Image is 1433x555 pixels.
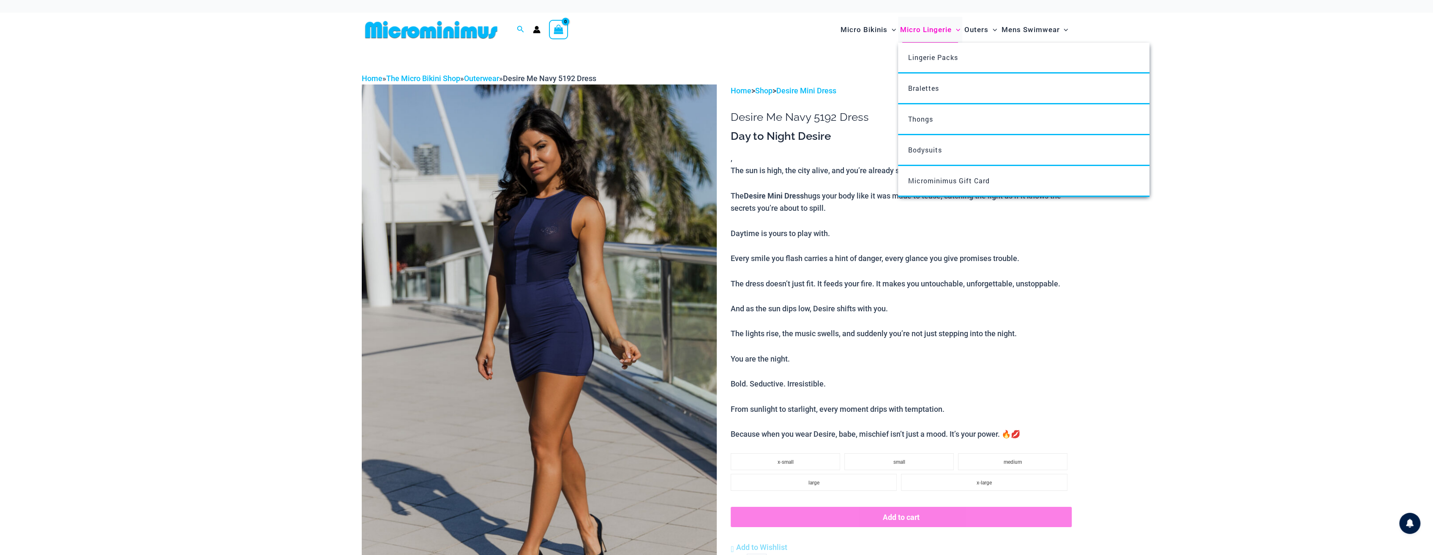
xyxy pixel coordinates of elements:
[755,86,772,95] a: Shop
[362,20,501,39] img: MM SHOP LOGO FLAT
[549,20,568,39] a: View Shopping Cart, empty
[958,453,1067,470] li: medium
[736,543,787,552] span: Add to Wishlist
[808,480,819,486] span: large
[1059,19,1068,41] span: Menu Toggle
[731,507,1071,527] button: Add to cart
[731,164,1071,440] p: The sun is high, the city alive, and you’re already stirring mischief with every step. The hugs y...
[844,453,954,470] li: small
[731,86,751,95] a: Home
[908,145,942,154] span: Bodysuits
[386,74,460,83] a: The Micro Bikini Shop
[841,19,887,41] span: Micro Bikinis
[887,19,896,41] span: Menu Toggle
[900,19,952,41] span: Micro Lingerie
[464,74,499,83] a: Outerwear
[977,480,992,486] span: x-large
[776,86,836,95] a: Desire Mini Dress
[731,453,840,470] li: x-small
[898,135,1149,166] a: Bodysuits
[517,24,524,35] a: Search icon link
[731,129,1071,441] div: ,
[533,26,540,33] a: Account icon link
[837,16,1072,44] nav: Site Navigation
[503,74,596,83] span: Desire Me Navy 5192 Dress
[1004,459,1022,465] span: medium
[908,84,939,92] span: Bralettes
[362,74,382,83] a: Home
[962,17,999,43] a: OutersMenu ToggleMenu Toggle
[838,17,898,43] a: Micro BikinisMenu ToggleMenu Toggle
[731,474,897,491] li: large
[731,129,1071,144] h3: Day to Night Desire
[908,53,958,62] span: Lingerie Packs
[1001,19,1059,41] span: Mens Swimwear
[898,73,1149,104] a: Bralettes
[988,19,997,41] span: Menu Toggle
[908,114,933,123] span: Thongs
[999,17,1070,43] a: Mens SwimwearMenu ToggleMenu Toggle
[898,43,1149,73] a: Lingerie Packs
[362,74,596,83] span: » » »
[778,459,794,465] span: x-small
[731,111,1071,124] h1: Desire Me Navy 5192 Dress
[964,19,988,41] span: Outers
[898,17,962,43] a: Micro LingerieMenu ToggleMenu Toggle
[744,190,804,201] b: Desire Mini Dress
[731,541,787,554] a: Add to Wishlist
[731,84,1071,97] p: > >
[898,166,1149,197] a: Microminimus Gift Card
[893,459,905,465] span: small
[898,104,1149,135] a: Thongs
[901,474,1067,491] li: x-large
[908,176,990,185] span: Microminimus Gift Card
[952,19,960,41] span: Menu Toggle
